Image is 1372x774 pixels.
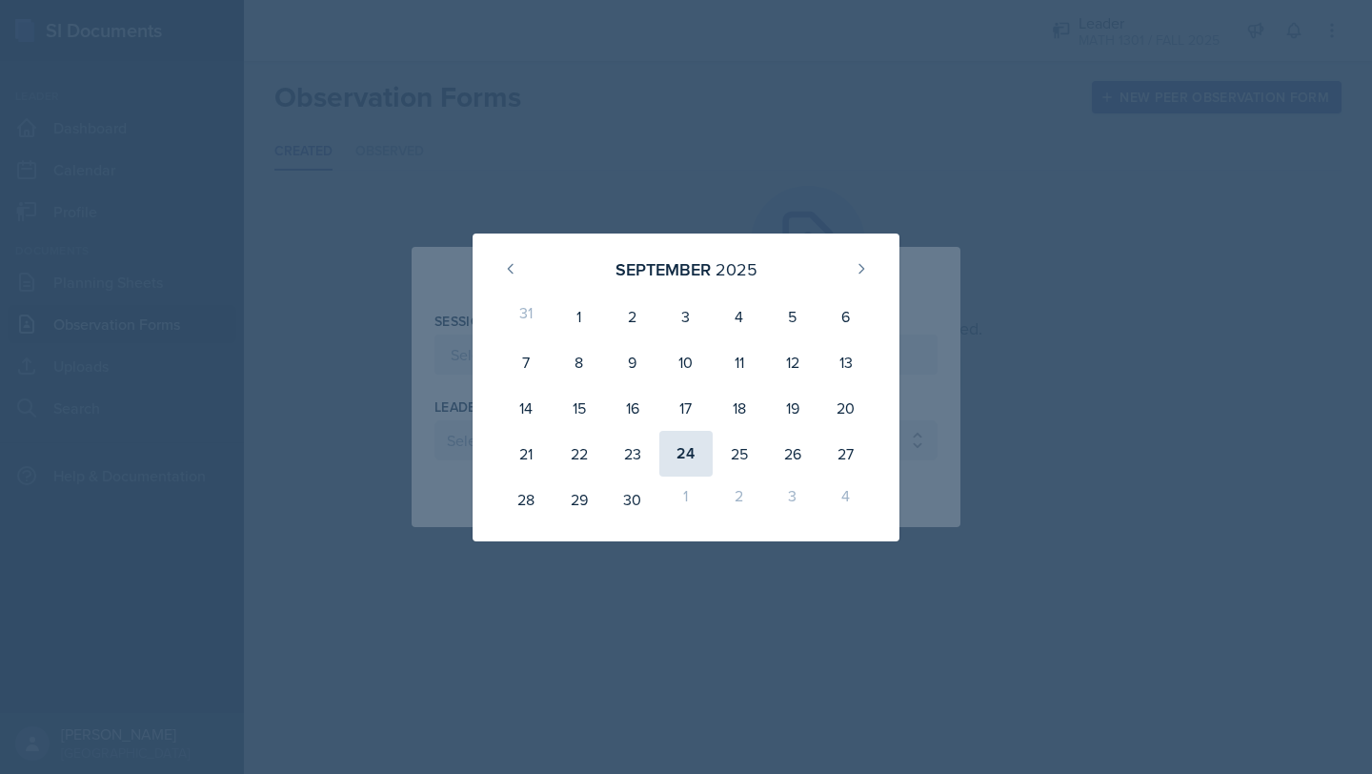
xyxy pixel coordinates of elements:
div: 13 [819,339,873,385]
div: 30 [606,477,659,522]
div: 6 [819,294,873,339]
div: 11 [713,339,766,385]
div: 14 [499,385,553,431]
div: 28 [499,477,553,522]
div: 23 [606,431,659,477]
div: 31 [499,294,553,339]
div: 2 [606,294,659,339]
div: 10 [659,339,713,385]
div: 20 [819,385,873,431]
div: 3 [659,294,713,339]
div: 2025 [716,256,757,282]
div: 4 [819,477,873,522]
div: 4 [713,294,766,339]
div: 9 [606,339,659,385]
div: 21 [499,431,553,477]
div: 24 [659,431,713,477]
div: 1 [553,294,606,339]
div: 16 [606,385,659,431]
div: 17 [659,385,713,431]
div: 29 [553,477,606,522]
div: 5 [766,294,819,339]
div: 26 [766,431,819,477]
div: 18 [713,385,766,431]
div: 3 [766,477,819,522]
div: 25 [713,431,766,477]
div: 12 [766,339,819,385]
div: 19 [766,385,819,431]
div: 22 [553,431,606,477]
div: 1 [659,477,713,522]
div: 15 [553,385,606,431]
div: 7 [499,339,553,385]
div: 8 [553,339,606,385]
div: 27 [819,431,873,477]
div: 2 [713,477,766,522]
div: September [615,256,711,282]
